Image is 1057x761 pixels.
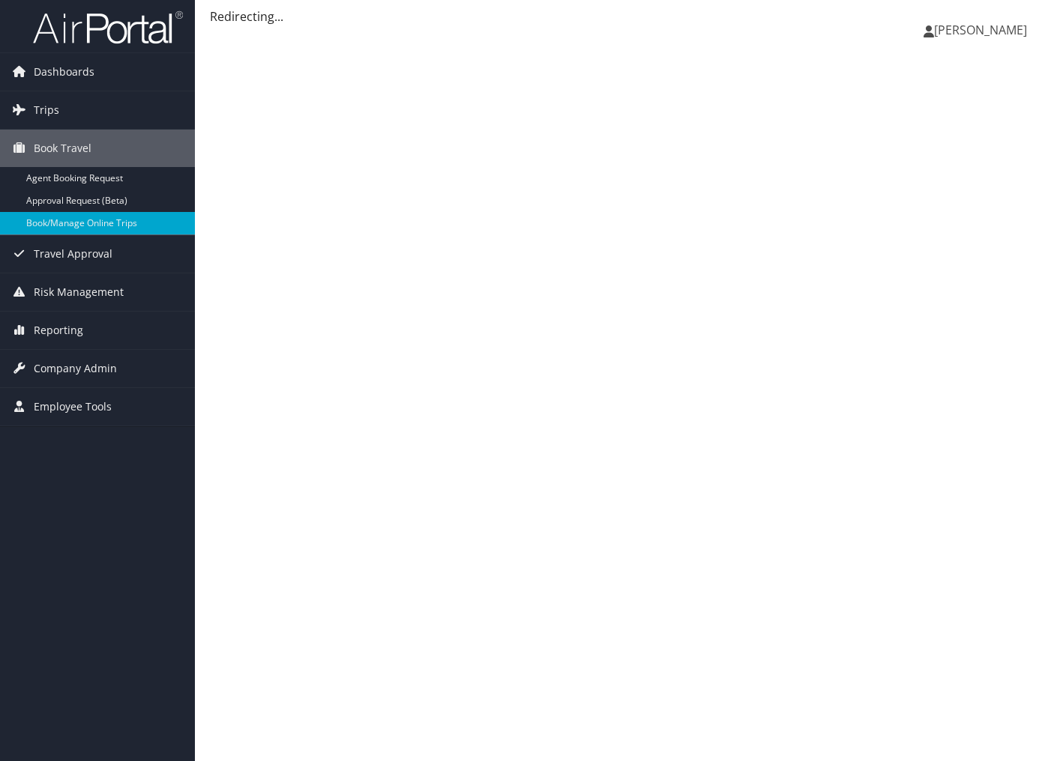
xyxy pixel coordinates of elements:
[33,10,183,45] img: airportal-logo.png
[34,273,124,311] span: Risk Management
[34,53,94,91] span: Dashboards
[34,130,91,167] span: Book Travel
[34,388,112,425] span: Employee Tools
[934,22,1027,38] span: [PERSON_NAME]
[34,235,112,273] span: Travel Approval
[34,312,83,349] span: Reporting
[210,7,1042,25] div: Redirecting...
[924,7,1042,52] a: [PERSON_NAME]
[34,350,117,387] span: Company Admin
[34,91,59,129] span: Trips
